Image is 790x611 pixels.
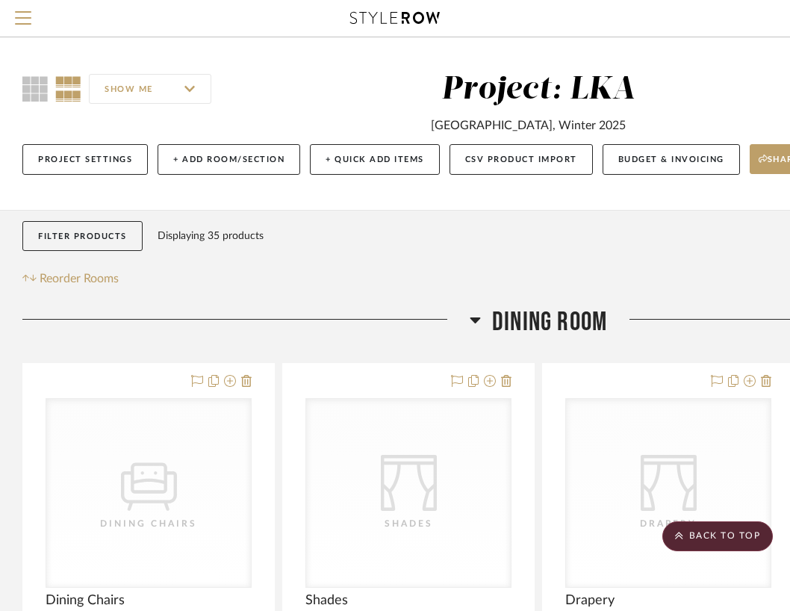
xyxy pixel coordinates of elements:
[158,221,264,251] div: Displaying 35 products
[565,592,615,609] span: Drapery
[22,270,119,288] button: Reorder Rooms
[492,306,607,338] span: Dining Room
[46,399,251,587] div: 0
[594,516,743,531] div: Drapery
[441,74,635,105] div: Project: LKA
[22,144,148,175] button: Project Settings
[662,521,773,551] scroll-to-top-button: BACK TO TOP
[46,592,125,609] span: Dining Chairs
[334,516,483,531] div: Shades
[603,144,740,175] button: Budget & Invoicing
[74,516,223,531] div: Dining Chairs
[22,221,143,252] button: Filter Products
[450,144,593,175] button: CSV Product Import
[566,399,771,587] div: 0
[431,117,626,134] div: [GEOGRAPHIC_DATA], Winter 2025
[305,592,348,609] span: Shades
[40,270,119,288] span: Reorder Rooms
[158,144,300,175] button: + Add Room/Section
[306,399,511,587] div: 0
[310,144,440,175] button: + Quick Add Items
